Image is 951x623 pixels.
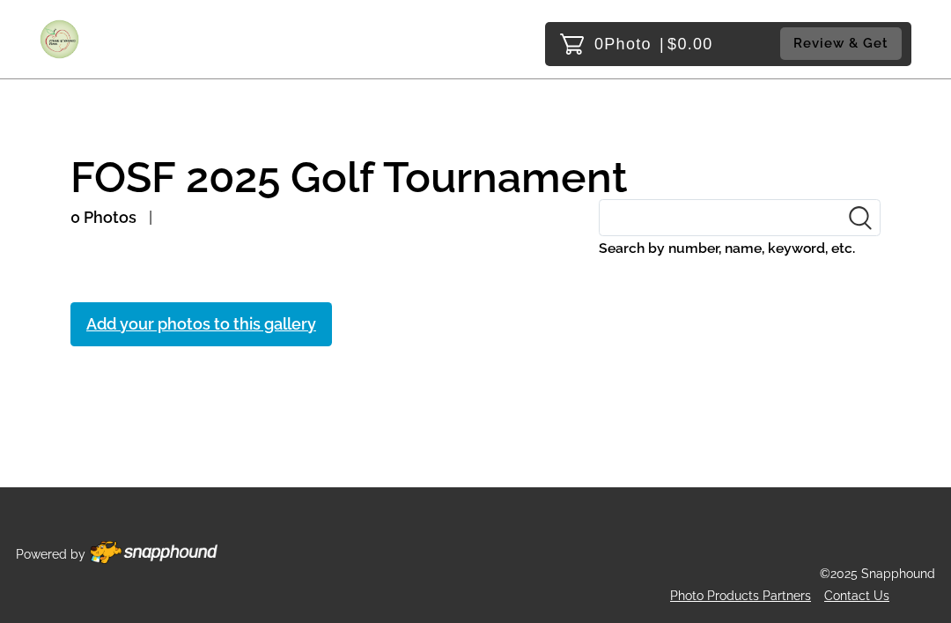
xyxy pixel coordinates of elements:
[70,155,881,199] h1: FOSF 2025 Golf Tournament
[670,589,811,603] a: Photo Products Partners
[660,35,665,53] span: |
[70,302,332,346] a: Add your photos to this gallery
[780,27,907,60] a: Review & Get
[16,544,85,566] p: Powered by
[90,541,217,564] img: Footer
[599,236,881,261] label: Search by number, name, keyword, etc.
[604,30,652,58] span: Photo
[780,27,902,60] button: Review & Get
[70,204,136,232] p: 0 Photos
[820,563,935,585] p: ©2025 Snapphound
[824,589,889,603] a: Contact Us
[594,30,713,58] p: 0 $0.00
[40,19,79,59] img: Snapphound Logo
